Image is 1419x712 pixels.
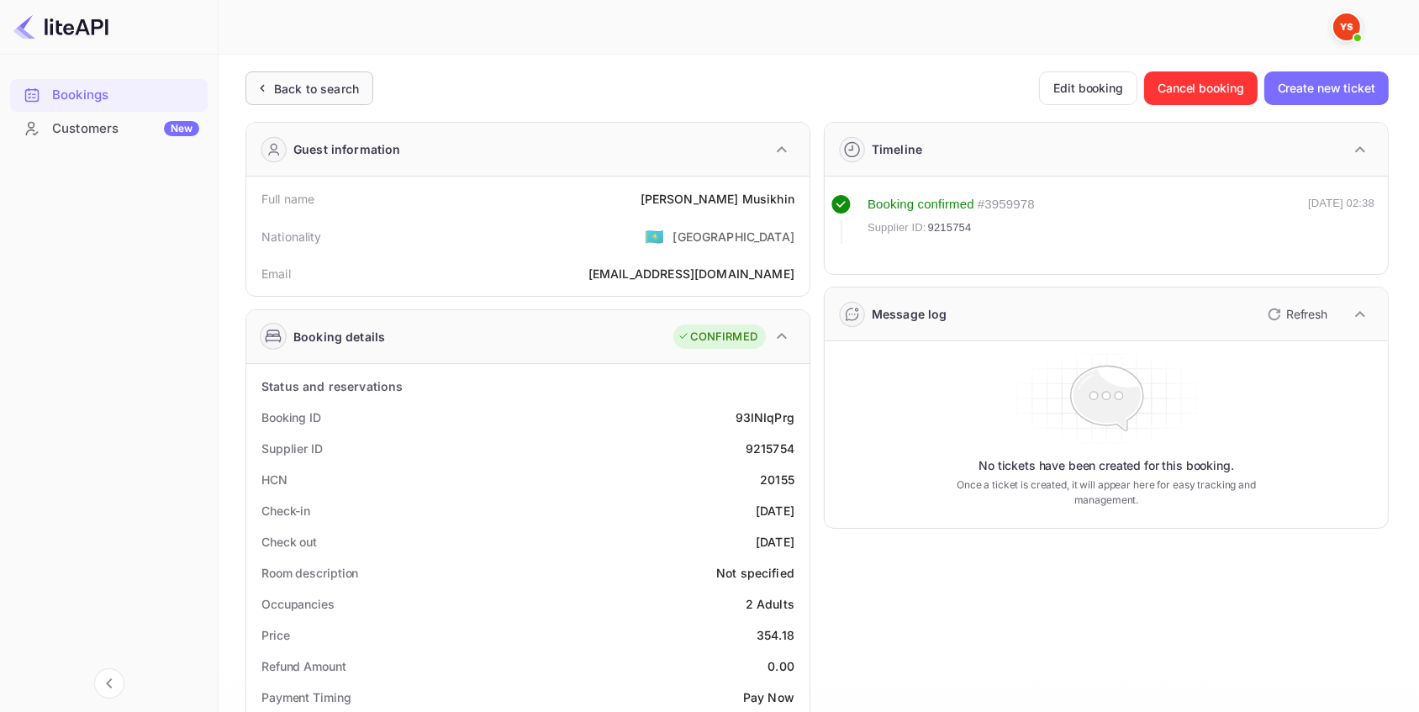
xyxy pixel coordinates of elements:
div: [DATE] 02:38 [1308,195,1374,244]
div: Pay Now [743,688,794,706]
a: Bookings [10,79,208,110]
div: Supplier ID [261,440,323,457]
div: 354.18 [757,626,794,644]
div: 2 Adults [746,595,794,613]
div: Nationality [261,228,322,245]
div: 9215754 [746,440,794,457]
div: Room description [261,564,358,582]
div: Message log [872,305,947,323]
p: Refresh [1286,305,1327,323]
div: Booking ID [261,409,321,426]
div: Refund Amount [261,657,346,675]
button: Cancel booking [1144,71,1258,105]
div: New [164,121,199,136]
img: Yandex Support [1333,13,1360,40]
button: Collapse navigation [94,668,124,699]
div: Not specified [716,564,794,582]
div: CONFIRMED [678,329,757,345]
div: Status and reservations [261,377,403,395]
div: Bookings [52,86,199,105]
div: [PERSON_NAME] Musikhin [641,190,794,208]
div: 20155 [760,471,794,488]
span: Supplier ID: [868,219,926,236]
div: # 3959978 [978,195,1035,214]
div: Booking details [293,328,385,345]
div: Email [261,265,291,282]
div: CustomersNew [10,113,208,145]
span: United States [645,221,664,251]
div: Bookings [10,79,208,112]
div: Check out [261,533,317,551]
div: 93INIqPrg [736,409,794,426]
div: Check-in [261,502,310,519]
div: Full name [261,190,314,208]
div: [GEOGRAPHIC_DATA] [673,228,794,245]
div: Occupancies [261,595,335,613]
div: Price [261,626,290,644]
div: Back to search [274,80,359,98]
button: Create new ticket [1264,71,1389,105]
div: Booking confirmed [868,195,974,214]
p: Once a ticket is created, it will appear here for easy tracking and management. [955,477,1258,508]
p: No tickets have been created for this booking. [979,457,1234,474]
div: [DATE] [756,533,794,551]
button: Edit booking [1039,71,1137,105]
div: 0.00 [768,657,794,675]
div: [EMAIL_ADDRESS][DOMAIN_NAME] [588,265,794,282]
button: Refresh [1258,301,1334,328]
div: Guest information [293,140,401,158]
div: Timeline [872,140,922,158]
span: 9215754 [928,219,972,236]
img: LiteAPI logo [13,13,108,40]
div: Payment Timing [261,688,351,706]
div: [DATE] [756,502,794,519]
a: CustomersNew [10,113,208,144]
div: Customers [52,119,199,139]
div: HCN [261,471,287,488]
